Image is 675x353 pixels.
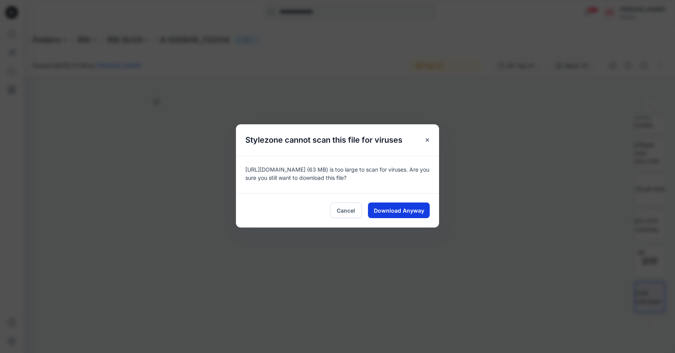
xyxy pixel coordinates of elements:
span: Cancel [337,206,355,215]
button: Close [420,133,434,147]
button: Download Anyway [368,202,430,218]
div: [URL][DOMAIN_NAME] (63 MB) is too large to scan for viruses. Are you sure you still want to downl... [236,156,439,193]
button: Cancel [330,202,362,218]
h5: Stylezone cannot scan this file for viruses [236,124,412,156]
span: Download Anyway [374,206,424,215]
